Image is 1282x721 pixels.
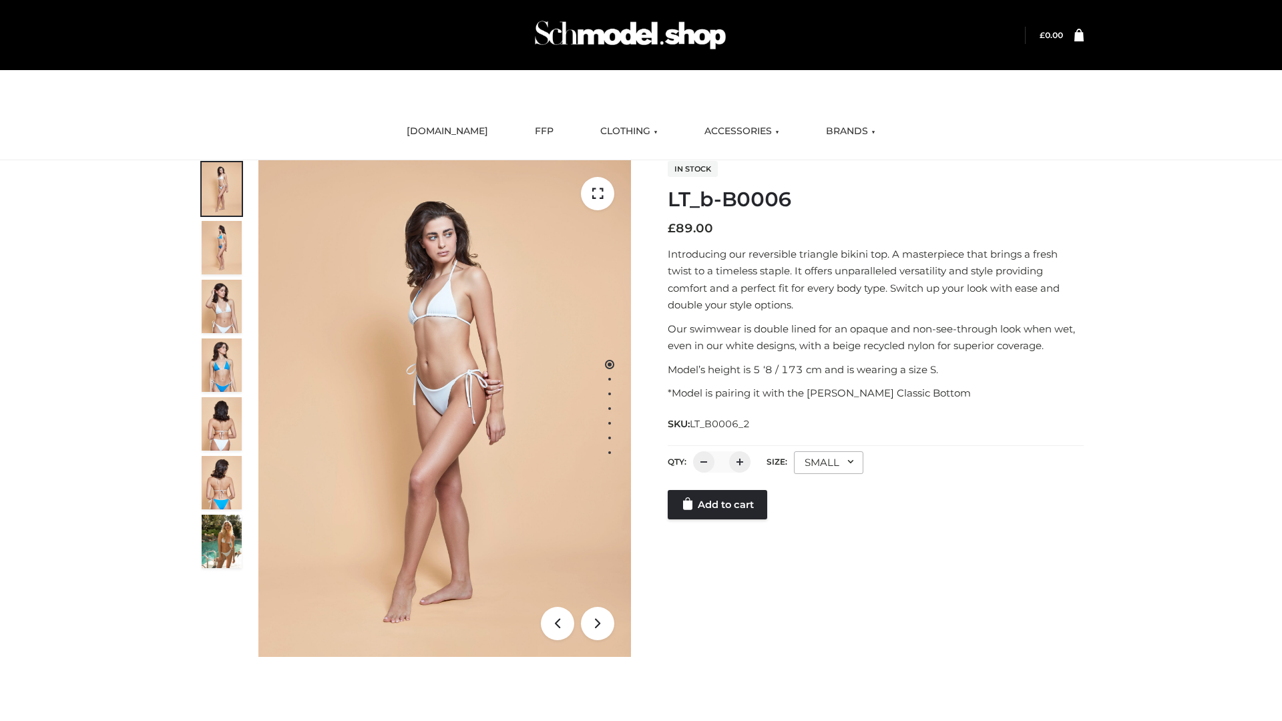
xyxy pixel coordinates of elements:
[794,451,863,474] div: SMALL
[1040,30,1063,40] a: £0.00
[525,117,564,146] a: FFP
[668,320,1084,354] p: Our swimwear is double lined for an opaque and non-see-through look when wet, even in our white d...
[202,397,242,451] img: ArielClassicBikiniTop_CloudNine_AzureSky_OW114ECO_7-scaled.jpg
[202,456,242,509] img: ArielClassicBikiniTop_CloudNine_AzureSky_OW114ECO_8-scaled.jpg
[690,418,750,430] span: LT_B0006_2
[668,457,686,467] label: QTY:
[668,416,751,432] span: SKU:
[668,361,1084,379] p: Model’s height is 5 ‘8 / 173 cm and is wearing a size S.
[202,338,242,392] img: ArielClassicBikiniTop_CloudNine_AzureSky_OW114ECO_4-scaled.jpg
[668,490,767,519] a: Add to cart
[202,280,242,333] img: ArielClassicBikiniTop_CloudNine_AzureSky_OW114ECO_3-scaled.jpg
[202,162,242,216] img: ArielClassicBikiniTop_CloudNine_AzureSky_OW114ECO_1-scaled.jpg
[767,457,787,467] label: Size:
[202,221,242,274] img: ArielClassicBikiniTop_CloudNine_AzureSky_OW114ECO_2-scaled.jpg
[668,385,1084,402] p: *Model is pairing it with the [PERSON_NAME] Classic Bottom
[694,117,789,146] a: ACCESSORIES
[1040,30,1045,40] span: £
[202,515,242,568] img: Arieltop_CloudNine_AzureSky2.jpg
[668,221,713,236] bdi: 89.00
[668,161,718,177] span: In stock
[668,221,676,236] span: £
[668,188,1084,212] h1: LT_b-B0006
[590,117,668,146] a: CLOTHING
[668,246,1084,314] p: Introducing our reversible triangle bikini top. A masterpiece that brings a fresh twist to a time...
[530,9,730,61] img: Schmodel Admin 964
[258,160,631,657] img: LT_b-B0006
[1040,30,1063,40] bdi: 0.00
[816,117,885,146] a: BRANDS
[397,117,498,146] a: [DOMAIN_NAME]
